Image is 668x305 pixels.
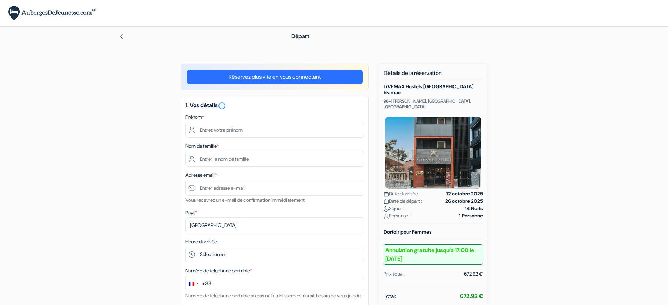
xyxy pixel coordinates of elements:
[185,238,217,245] label: Heure d'arrivée
[384,229,432,235] b: Dortoir pour Femmes
[384,84,483,96] h5: LiVEMAX Hostels [GEOGRAPHIC_DATA] Ekimae
[185,180,364,196] input: Entrer adresse e-mail
[384,244,483,265] b: Annulation gratuite jusqu'a 17:00 le [DATE]
[446,190,483,197] strong: 12 octobre 2025
[185,122,364,138] input: Entrez votre prénom
[384,98,483,110] p: 96-1 [PERSON_NAME], [GEOGRAPHIC_DATA], [GEOGRAPHIC_DATA]
[384,270,405,278] div: Prix total :
[185,209,197,216] label: Pays
[464,270,483,278] div: 672,92 €
[185,267,252,275] label: Numéro de telephone portable
[384,192,389,197] img: calendar.svg
[186,276,211,291] button: Change country, selected France (+33)
[384,197,422,205] span: Date de départ :
[460,292,483,300] strong: 672,92 €
[384,292,396,300] span: Total:
[384,214,389,219] img: user_icon.svg
[185,102,364,110] h5: 1. Vos détails
[384,199,389,204] img: calendar.svg
[384,206,389,212] img: moon.svg
[384,212,410,220] span: Personne :
[445,197,483,205] strong: 26 octobre 2025
[185,151,364,167] input: Entrer le nom de famille
[185,172,217,179] label: Adresse email
[185,197,305,203] small: Vous recevrez un e-mail de confirmation immédiatement
[291,33,309,40] span: Départ
[185,113,204,121] label: Prénom
[384,190,420,197] span: Date d'arrivée :
[459,212,483,220] strong: 1 Personne
[384,70,483,81] h5: Détails de la réservation
[218,102,226,109] a: error_outline
[187,70,363,84] a: Réservez plus vite en vous connectant
[202,279,211,288] div: +33
[119,34,124,40] img: left_arrow.svg
[384,205,404,212] span: Séjour :
[465,205,483,212] strong: 14 Nuits
[185,292,362,299] small: Numéro de téléphone portable au cas où l'établissement aurait besoin de vous joindre
[185,143,219,150] label: Nom de famille
[218,102,226,110] i: error_outline
[8,6,96,20] img: AubergesDeJeunesse.com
